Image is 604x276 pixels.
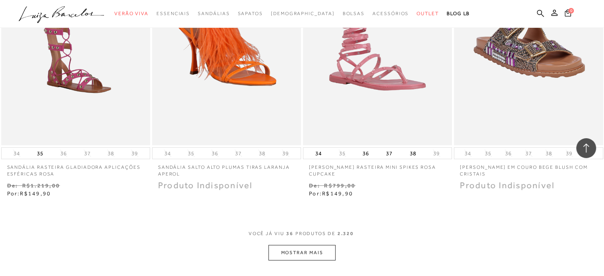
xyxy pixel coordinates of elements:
[417,6,439,21] a: categoryNavScreenReaderText
[209,150,220,157] button: 36
[309,182,320,189] small: De:
[268,245,335,261] button: MOSTRAR MAIS
[407,148,419,159] button: 38
[568,8,574,14] span: 0
[523,150,534,157] button: 37
[342,11,365,16] span: Bolsas
[1,159,150,178] a: Sandália rasteira gladiadora aplicações esféricas rosa
[35,148,46,159] button: 35
[460,180,555,190] span: Produto Indisponível
[198,11,230,16] span: Sandálias
[58,150,69,157] button: 36
[447,6,470,21] a: BLOG LB
[233,150,244,157] button: 37
[237,6,262,21] a: categoryNavScreenReaderText
[313,148,324,159] button: 34
[543,150,554,157] button: 38
[360,148,371,159] button: 36
[271,11,335,16] span: [DEMOGRAPHIC_DATA]
[322,190,353,197] span: R$149,90
[237,11,262,16] span: Sapatos
[162,150,173,157] button: 34
[271,6,335,21] a: noSubCategoriesText
[105,150,116,157] button: 38
[338,230,354,245] span: 2.320
[20,190,51,197] span: R$149,90
[156,11,190,16] span: Essenciais
[295,230,336,237] span: PRODUTOS DE
[129,150,140,157] button: 39
[303,159,452,178] a: [PERSON_NAME] rasteira mini spikes rosa cupcake
[256,150,267,157] button: 38
[342,6,365,21] a: categoryNavScreenReaderText
[431,150,442,157] button: 39
[11,150,22,157] button: 34
[562,9,573,19] button: 0
[384,148,395,159] button: 37
[82,150,93,157] button: 37
[286,230,293,245] span: 36
[198,6,230,21] a: categoryNavScreenReaderText
[158,180,253,190] span: Produto Indisponível
[337,150,348,157] button: 35
[156,6,190,21] a: categoryNavScreenReaderText
[7,190,51,197] span: Por:
[372,11,409,16] span: Acessórios
[454,159,603,178] a: [PERSON_NAME] EM COURO BEGE BLUSH COM CRISTAIS
[324,182,355,189] small: R$799,00
[503,150,514,157] button: 36
[249,230,284,237] span: VOCê JÁ VIU
[22,182,60,189] small: R$1.219,00
[185,150,197,157] button: 35
[417,11,439,16] span: Outlet
[447,11,470,16] span: BLOG LB
[280,150,291,157] button: 39
[462,150,473,157] button: 34
[482,150,494,157] button: 35
[152,159,301,178] a: SANDÁLIA SALTO ALTO PLUMAS TIRAS LARANJA APEROL
[563,150,575,157] button: 39
[114,6,149,21] a: categoryNavScreenReaderText
[7,182,18,189] small: De:
[372,6,409,21] a: categoryNavScreenReaderText
[114,11,149,16] span: Verão Viva
[309,190,353,197] span: Por:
